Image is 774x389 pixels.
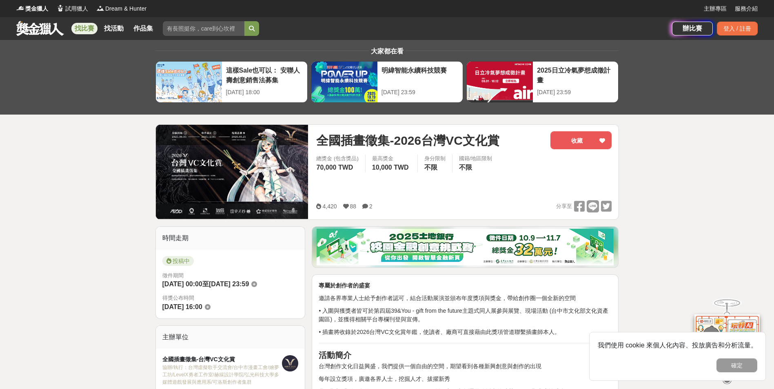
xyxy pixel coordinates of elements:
[369,48,406,55] span: 大家都在看
[25,4,48,13] span: 獎金獵人
[226,66,303,84] div: 這樣Sale也可以： 安聯人壽創意銷售法募集
[96,4,146,13] a: LogoDream & Hunter
[162,272,184,278] span: 徵件期間
[316,155,358,163] span: 總獎金 (包含獎品)
[735,4,758,13] a: 服務介紹
[130,23,156,34] a: 作品集
[16,4,48,13] a: Logo獎金獵人
[101,23,127,34] a: 找活動
[162,256,194,266] span: 投稿中
[105,4,146,13] span: Dream & Hunter
[56,4,88,13] a: Logo試用獵人
[16,4,24,12] img: Logo
[424,155,446,163] div: 身分限制
[717,22,758,35] div: 登入 / 註冊
[322,203,337,210] span: 4,420
[466,61,619,103] a: 2025日立冷氣夢想成徵計畫[DATE] 23:59
[209,281,249,287] span: [DATE] 23:59
[156,125,308,219] img: Cover Image
[56,4,64,12] img: Logo
[598,342,757,349] span: 我們使用 cookie 來個人化內容、投放廣告和分析流量。
[156,326,305,349] div: 主辦單位
[155,61,308,103] a: 這樣Sale也可以： 安聯人壽創意銷售法募集[DATE] 18:00
[65,4,88,13] span: 試用獵人
[381,66,459,84] div: 明緯智能永續科技競賽
[424,164,437,171] span: 不限
[162,281,202,287] span: [DATE] 00:00
[369,203,373,210] span: 2
[694,314,760,369] img: d2146d9a-e6f6-4337-9592-8cefde37ba6b.png
[226,88,303,97] div: [DATE] 18:00
[459,155,492,163] div: 國籍/地區限制
[202,281,209,287] span: 至
[372,164,409,171] span: 10,000 TWD
[672,22,713,35] a: 辦比賽
[319,307,612,324] p: • 入圍與獲獎者皆可於第四屆39&You - gift from the future主題式同人展參與展覽、現場活動 (台中市文化部文化資產園區)，並獲得相關平台專欄刊登與宣傳。
[316,164,353,171] span: 70,000 TWD
[716,358,757,372] button: 確定
[704,4,727,13] a: 主辦專區
[316,131,499,150] span: 全國插畫徵集-2026台灣VC文化賞
[162,364,282,386] div: 協辦/執行： 台灣虛擬歌手交流會/台中市漫畫工會/繪夢工坊/LevelX勇者工作室/赫綵設計學院/弘光科技大學多媒體遊戲發展與應用系/可洛斯創作者集群
[162,355,282,364] div: 全國插畫徵集-台灣VC文化賞
[319,362,612,371] p: 台灣創作文化日益興盛，我們提供一個自由的空間，期望看到各種新興創意與創作的出現
[71,23,98,34] a: 找比賽
[350,203,357,210] span: 88
[319,375,612,383] p: 每年設立獎項，廣邀各界人士，挖掘人才、拔擢新秀
[381,88,459,97] div: [DATE] 23:59
[319,328,612,336] p: • 插畫將收錄於2026台灣VC文化賞年鑑，使讀者、廠商可直接藉由此獎項管道聯繫插畫師本人。
[96,4,104,12] img: Logo
[163,21,244,36] input: 有長照挺你，care到心坎裡！青春出手，拍出照顧 影音徵件活動
[319,351,351,360] strong: 活動簡介
[537,88,614,97] div: [DATE] 23:59
[319,294,612,303] p: 邀請各界專業人士給予創作者認可，結合活動展演並頒布年度獎項與獎金，帶給創作圈一個全新的空間
[550,131,612,149] button: 收藏
[311,61,463,103] a: 明緯智能永續科技競賽[DATE] 23:59
[156,227,305,250] div: 時間走期
[459,164,472,171] span: 不限
[537,66,614,84] div: 2025日立冷氣夢想成徵計畫
[317,229,614,265] img: d20b4788-230c-4a26-8bab-6e291685a538.png
[372,155,411,163] span: 最高獎金
[556,200,572,212] span: 分享至
[319,282,370,289] strong: 專屬於創作者的盛宴
[162,303,202,310] span: [DATE] 16:00
[162,294,299,302] span: 得獎公布時間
